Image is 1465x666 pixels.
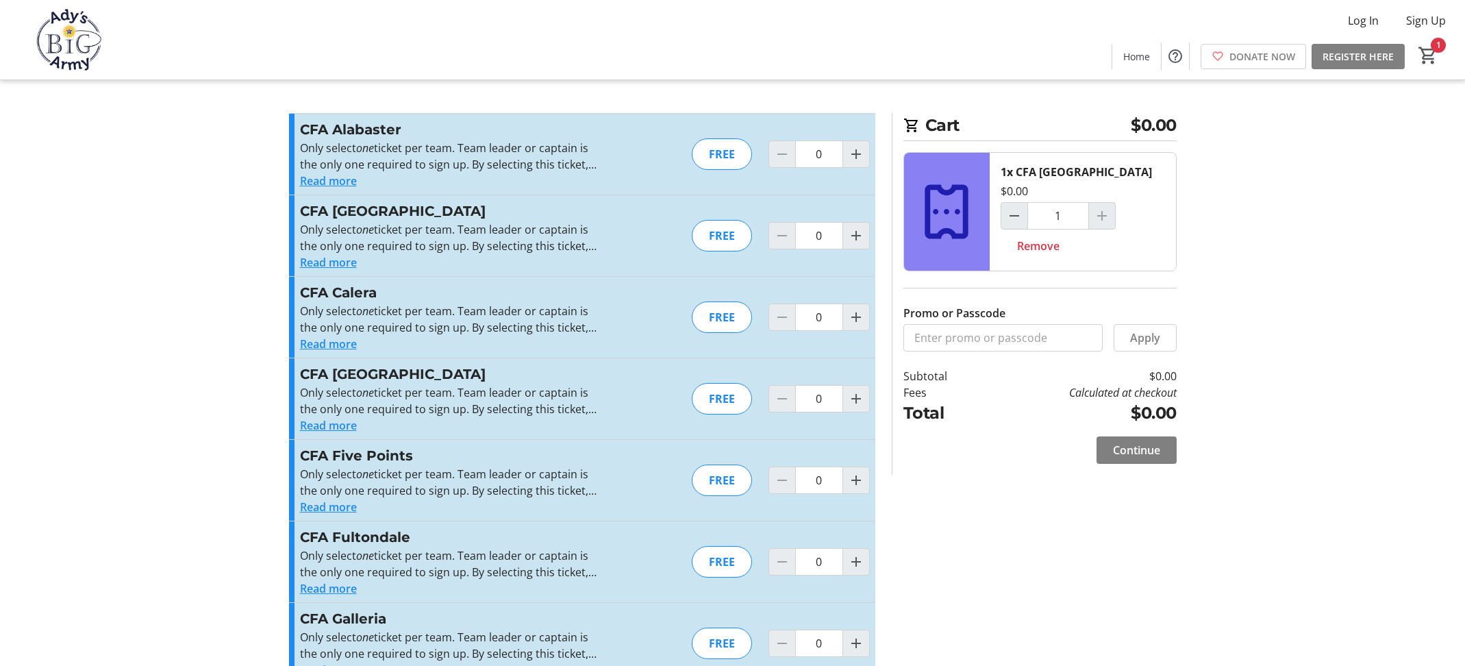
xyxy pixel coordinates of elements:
button: Increment by one [843,304,869,330]
em: one [356,467,374,482]
p: Only select ticket per team. Team leader or captain is the only one required to sign up. By selec... [300,384,599,417]
span: Home [1123,49,1150,64]
p: Only select ticket per team. Team leader or captain is the only one required to sign up. By selec... [300,629,599,662]
button: Read more [300,336,357,352]
td: Total [903,401,983,425]
button: Increment by one [843,386,869,412]
div: FREE [692,465,752,496]
input: CFA Eastwood Village Quantity [795,385,843,412]
button: Cart [1416,43,1440,68]
img: Ady's BiG Army's Logo [8,5,130,74]
td: Calculated at checkout [982,384,1176,401]
label: Promo or Passcode [903,305,1005,321]
td: Subtotal [903,368,983,384]
h2: Cart [903,113,1177,141]
h3: CFA Alabaster [300,119,599,140]
td: $0.00 [982,368,1176,384]
input: Enter promo or passcode [903,324,1103,351]
em: one [356,385,374,400]
span: Log In [1348,12,1379,29]
span: Apply [1130,330,1160,346]
em: one [356,140,374,156]
span: Remove [1017,238,1060,254]
h3: CFA Fultondale [300,527,599,547]
button: Continue [1097,436,1177,464]
button: Increment by one [843,223,869,249]
a: DONATE NOW [1201,44,1306,69]
button: Remove [1001,232,1076,260]
em: one [356,630,374,645]
button: Read more [300,254,357,271]
input: CFA Oak Mountain Quantity [1027,202,1089,230]
button: Sign Up [1395,10,1457,32]
div: $0.00 [1001,183,1028,199]
p: Only select ticket per team. Team leader or captain is the only one required to sign up. By selec... [300,221,599,254]
div: FREE [692,138,752,170]
h3: CFA Galleria [300,608,599,629]
span: Continue [1113,442,1160,458]
a: REGISTER HERE [1312,44,1405,69]
p: Only select ticket per team. Team leader or captain is the only one required to sign up. By selec... [300,140,599,173]
span: $0.00 [1131,113,1177,138]
h3: CFA [GEOGRAPHIC_DATA] [300,364,599,384]
div: FREE [692,301,752,333]
td: $0.00 [982,401,1176,425]
input: CFA Cahaba Heights Quantity [795,222,843,249]
span: DONATE NOW [1229,49,1295,64]
button: Increment by one [843,630,869,656]
div: FREE [692,383,752,415]
p: Only select ticket per team. Team leader or captain is the only one required to sign up. By selec... [300,303,599,336]
em: one [356,222,374,237]
div: FREE [692,546,752,578]
span: Sign Up [1406,12,1446,29]
span: REGISTER HERE [1323,49,1394,64]
button: Read more [300,417,357,434]
h3: CFA Calera [300,282,599,303]
h3: CFA [GEOGRAPHIC_DATA] [300,201,599,221]
h3: CFA Five Points [300,445,599,466]
button: Increment by one [843,467,869,493]
button: Decrement by one [1001,203,1027,229]
button: Apply [1114,324,1177,351]
button: Increment by one [843,141,869,167]
button: Read more [300,499,357,515]
p: Only select ticket per team. Team leader or captain is the only one required to sign up. By selec... [300,547,599,580]
button: Read more [300,580,357,597]
input: CFA Calera Quantity [795,304,843,331]
button: Log In [1337,10,1390,32]
div: FREE [692,628,752,659]
p: Only select ticket per team. Team leader or captain is the only one required to sign up. By selec... [300,466,599,499]
a: Home [1112,44,1161,69]
td: Fees [903,384,983,401]
button: Read more [300,173,357,189]
input: CFA Alabaster Quantity [795,140,843,168]
div: FREE [692,220,752,251]
input: CFA Galleria Quantity [795,630,843,657]
button: Help [1162,42,1189,70]
input: CFA Fultondale Quantity [795,548,843,576]
em: one [356,304,374,319]
input: CFA Five Points Quantity [795,467,843,494]
button: Increment by one [843,549,869,575]
div: 1x CFA [GEOGRAPHIC_DATA] [1001,164,1152,180]
em: one [356,548,374,563]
